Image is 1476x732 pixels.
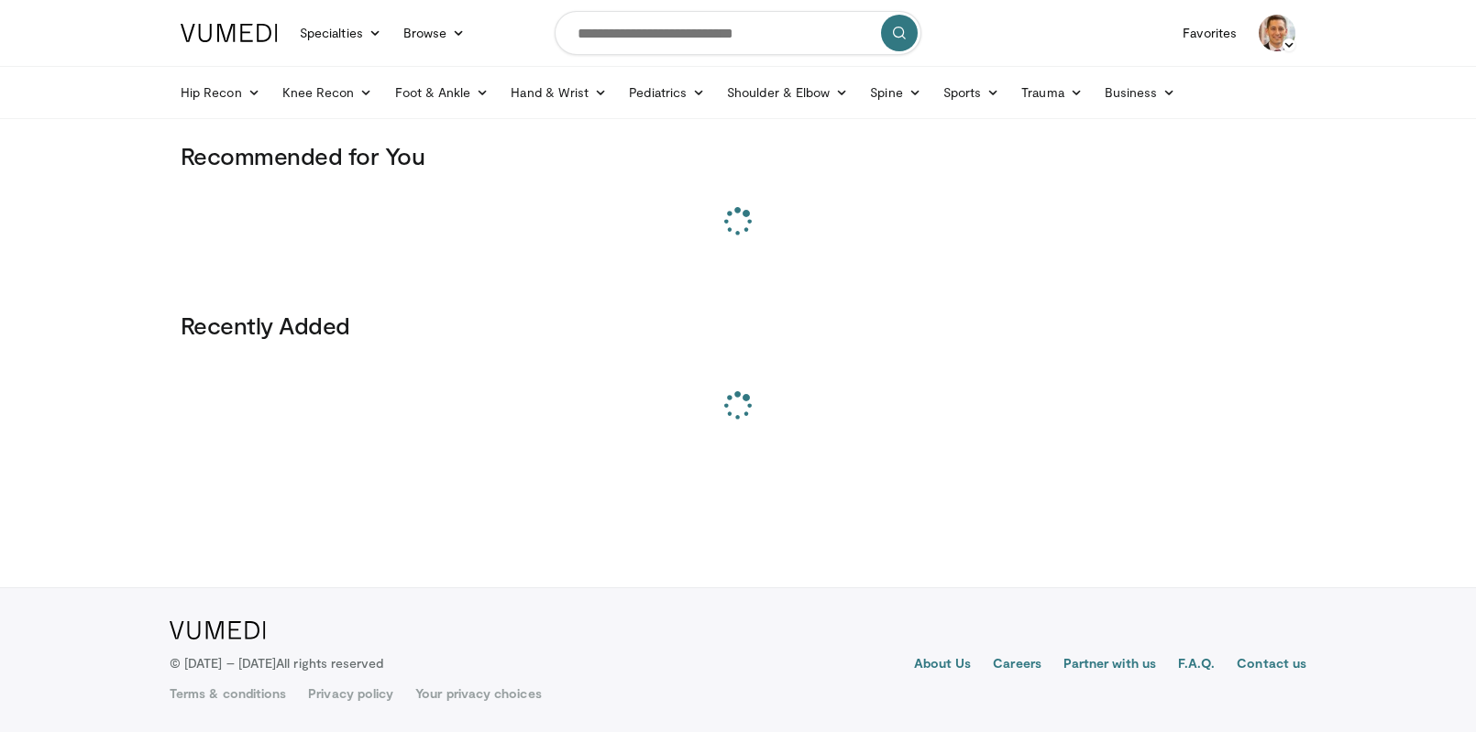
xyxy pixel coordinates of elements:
[1063,654,1156,676] a: Partner with us
[914,654,972,676] a: About Us
[859,74,931,111] a: Spine
[170,654,384,672] p: © [DATE] – [DATE]
[271,74,384,111] a: Knee Recon
[618,74,716,111] a: Pediatrics
[555,11,921,55] input: Search topics, interventions
[181,311,1295,340] h3: Recently Added
[1172,15,1248,51] a: Favorites
[932,74,1011,111] a: Sports
[181,24,278,42] img: VuMedi Logo
[415,684,541,703] a: Your privacy choices
[716,74,859,111] a: Shoulder & Elbow
[1094,74,1187,111] a: Business
[1178,654,1215,676] a: F.A.Q.
[1259,15,1295,51] img: Avatar
[1237,654,1306,676] a: Contact us
[170,621,266,639] img: VuMedi Logo
[289,15,392,51] a: Specialties
[993,654,1041,676] a: Careers
[384,74,501,111] a: Foot & Ankle
[276,655,383,671] span: All rights reserved
[308,684,393,703] a: Privacy policy
[170,74,271,111] a: Hip Recon
[1010,74,1094,111] a: Trauma
[392,15,477,51] a: Browse
[500,74,618,111] a: Hand & Wrist
[170,684,286,703] a: Terms & conditions
[181,141,1295,170] h3: Recommended for You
